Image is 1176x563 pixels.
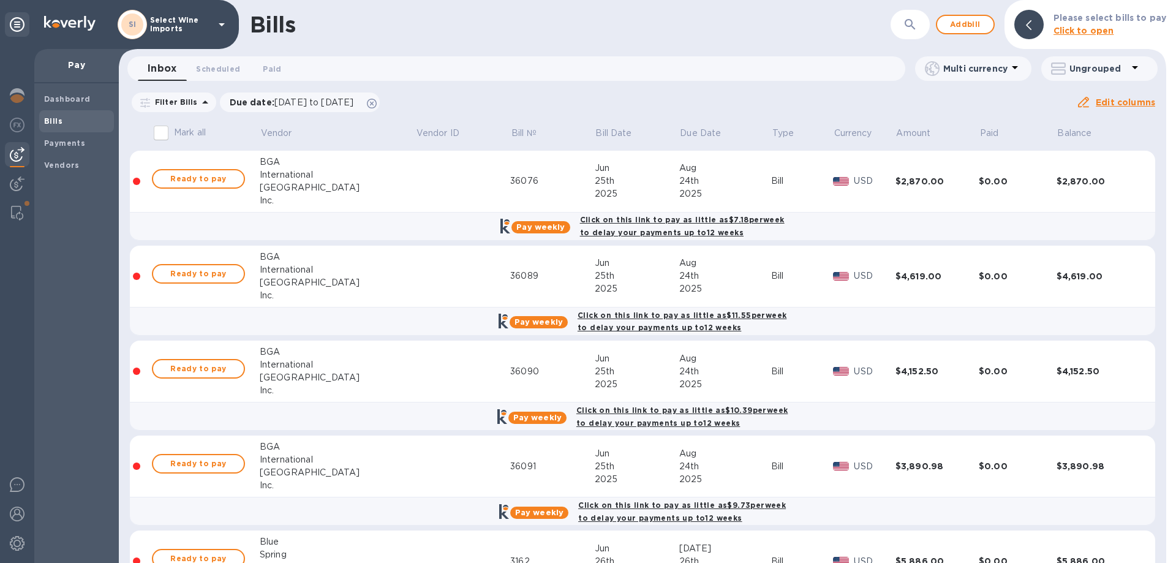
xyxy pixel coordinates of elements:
div: Inc. [260,479,415,492]
p: Currency [834,127,872,140]
b: Bills [44,116,62,126]
span: Vendor [261,127,308,140]
div: Jun [595,447,679,460]
div: 2025 [679,282,771,295]
div: 25th [595,460,679,473]
div: 2025 [679,473,771,486]
p: Pay [44,59,109,71]
div: [GEOGRAPHIC_DATA] [260,466,415,479]
span: Vendor ID [417,127,475,140]
p: Amount [896,127,930,140]
div: $3,890.98 [1057,460,1140,472]
div: 2025 [679,378,771,391]
div: Jun [595,352,679,365]
div: 24th [679,270,771,282]
div: BGA [260,156,415,168]
div: International [260,358,415,371]
div: 2025 [595,378,679,391]
div: BGA [260,440,415,453]
div: Blue [260,535,415,548]
div: International [260,453,415,466]
p: USD [854,365,895,378]
div: Jun [595,257,679,270]
p: Ungrouped [1069,62,1128,75]
b: Dashboard [44,94,91,104]
div: $0.00 [979,460,1057,472]
span: [DATE] to [DATE] [274,97,353,107]
div: 2025 [679,187,771,200]
div: Due date:[DATE] to [DATE] [220,93,380,112]
p: USD [854,460,895,473]
p: Balance [1057,127,1091,140]
span: Balance [1057,127,1107,140]
b: Click to open [1053,26,1114,36]
b: Click on this link to pay as little as $7.18 per week to delay your payments up to 12 weeks [580,215,785,237]
div: $4,152.50 [1057,365,1140,377]
div: Aug [679,257,771,270]
div: 36076 [510,175,595,187]
span: Bill № [511,127,552,140]
div: $4,619.00 [1057,270,1140,282]
b: Pay weekly [515,508,563,517]
p: Filter Bills [150,97,198,107]
div: 25th [595,270,679,282]
b: Pay weekly [513,413,562,422]
div: Aug [679,162,771,175]
p: Mark all [174,126,206,139]
img: USD [833,272,850,281]
span: Ready to pay [163,172,234,186]
div: 36089 [510,270,595,282]
div: $0.00 [979,270,1057,282]
div: Inc. [260,289,415,302]
b: SI [129,20,137,29]
div: Jun [595,542,679,555]
img: Foreign exchange [10,118,24,132]
span: Amount [896,127,946,140]
div: Bill [771,460,833,473]
div: [DATE] [679,542,771,555]
button: Ready to pay [152,264,245,284]
div: Bill [771,270,833,282]
div: 2025 [595,282,679,295]
div: [GEOGRAPHIC_DATA] [260,371,415,384]
div: $0.00 [979,175,1057,187]
div: 36091 [510,460,595,473]
div: Bill [771,365,833,378]
div: $2,870.00 [1057,175,1140,187]
div: International [260,168,415,181]
p: Type [772,127,794,140]
p: USD [854,175,895,187]
div: $2,870.00 [895,175,979,187]
span: Ready to pay [163,456,234,471]
span: Due Date [680,127,737,140]
u: Edit columns [1096,97,1155,107]
button: Addbill [936,15,995,34]
b: Vendors [44,161,80,170]
b: Click on this link to pay as little as $11.55 per week to delay your payments up to 12 weeks [578,311,786,333]
div: 36090 [510,365,595,378]
div: Bill [771,175,833,187]
b: Payments [44,138,85,148]
img: USD [833,367,850,376]
div: 2025 [595,473,679,486]
div: $4,152.50 [895,365,979,377]
div: $4,619.00 [895,270,979,282]
button: Ready to pay [152,169,245,189]
b: Click on this link to pay as little as $10.39 per week to delay your payments up to 12 weeks [576,406,788,428]
div: [GEOGRAPHIC_DATA] [260,181,415,194]
p: Vendor [261,127,292,140]
div: 25th [595,175,679,187]
span: Bill Date [595,127,647,140]
div: Inc. [260,194,415,207]
div: 24th [679,175,771,187]
span: Paid [263,62,281,75]
p: USD [854,270,895,282]
div: BGA [260,251,415,263]
span: Ready to pay [163,361,234,376]
p: Bill № [511,127,537,140]
img: Logo [44,16,96,31]
p: Due Date [680,127,721,140]
img: USD [833,462,850,470]
b: Pay weekly [514,317,563,327]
